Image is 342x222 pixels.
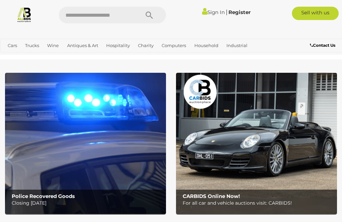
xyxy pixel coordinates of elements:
a: Police Recovered Goods Police Recovered Goods Closing [DATE] [5,73,166,214]
a: Trucks [22,40,42,51]
b: Police Recovered Goods [12,193,75,199]
a: CARBIDS Online Now! CARBIDS Online Now! For all car and vehicle auctions visit: CARBIDS! [176,73,337,214]
a: Wine [44,40,61,51]
p: For all car and vehicle auctions visit: CARBIDS! [183,199,333,207]
p: Closing [DATE] [12,199,162,207]
img: CARBIDS Online Now! [176,73,337,214]
a: Sell with us [292,7,339,20]
a: Contact Us [310,42,337,49]
a: Computers [159,40,189,51]
a: Antiques & Art [64,40,101,51]
a: Sign In [202,9,225,15]
a: Industrial [224,40,250,51]
a: Register [228,9,250,15]
img: Police Recovered Goods [5,73,166,214]
a: Office [34,51,52,62]
a: Sports [54,51,73,62]
img: Allbids.com.au [16,7,32,22]
a: Jewellery [5,51,31,62]
a: Household [192,40,221,51]
a: Cars [5,40,20,51]
b: CARBIDS Online Now! [183,193,240,199]
a: Charity [135,40,156,51]
a: Hospitality [104,40,133,51]
b: Contact Us [310,43,335,48]
span: | [226,8,227,16]
button: Search [133,7,166,23]
a: [GEOGRAPHIC_DATA] [76,51,129,62]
